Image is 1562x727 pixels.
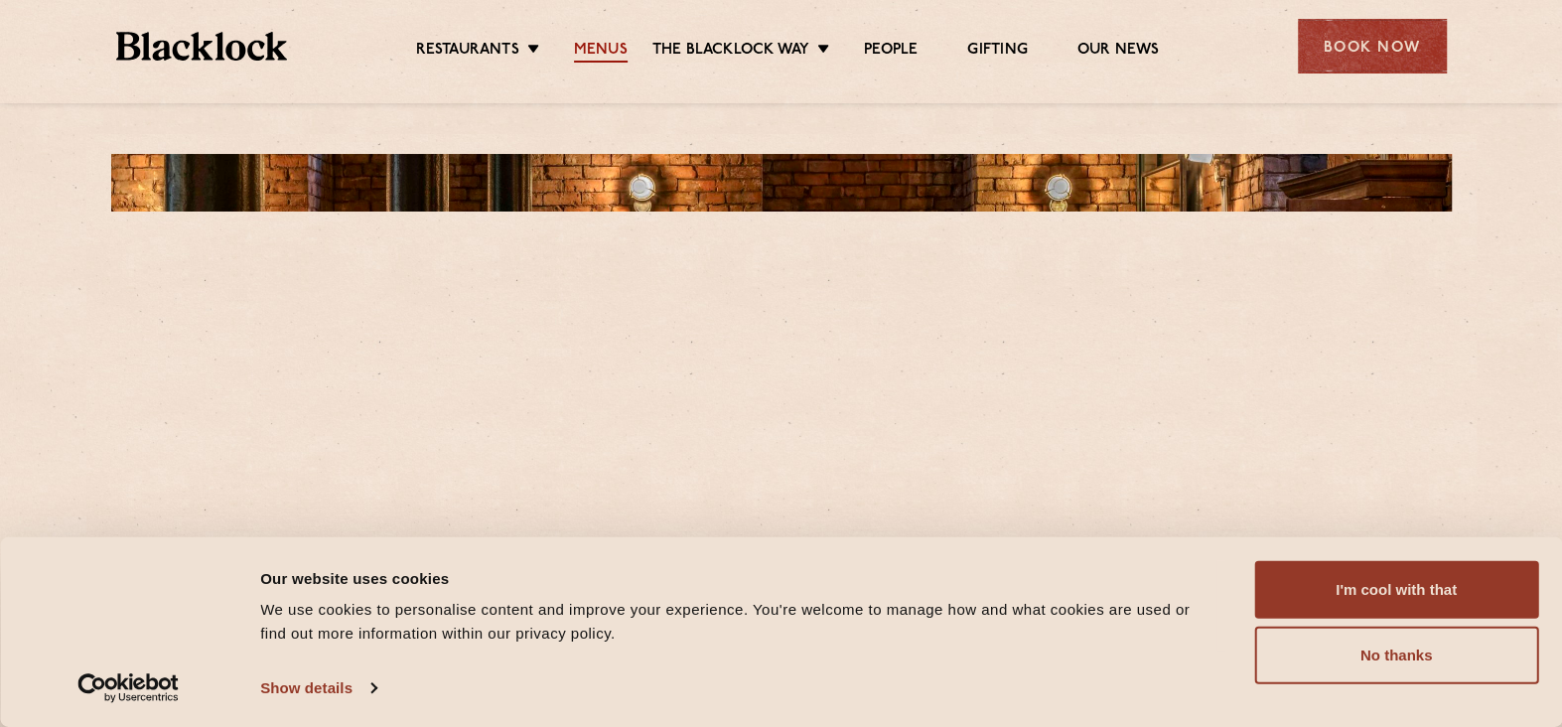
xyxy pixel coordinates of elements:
[1298,19,1447,73] div: Book Now
[416,41,519,63] a: Restaurants
[1077,41,1160,63] a: Our News
[1254,627,1538,684] button: No thanks
[116,32,288,61] img: BL_Textured_Logo-footer-cropped.svg
[260,566,1209,590] div: Our website uses cookies
[42,673,215,703] a: Usercentrics Cookiebot - opens in a new window
[864,41,918,63] a: People
[574,41,628,63] a: Menus
[1254,561,1538,619] button: I'm cool with that
[260,673,375,703] a: Show details
[652,41,809,63] a: The Blacklock Way
[967,41,1027,63] a: Gifting
[260,598,1209,646] div: We use cookies to personalise content and improve your experience. You're welcome to manage how a...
